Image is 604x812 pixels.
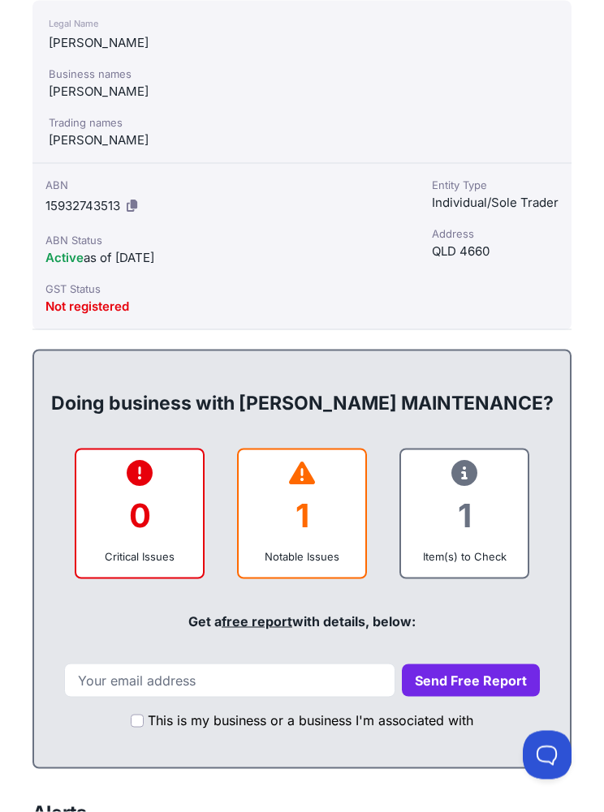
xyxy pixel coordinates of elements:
div: Entity Type [432,177,559,193]
iframe: Toggle Customer Support [523,731,572,780]
span: Get a with details, below: [188,613,416,629]
span: 15932743513 [45,198,120,213]
div: Doing business with [PERSON_NAME] MAINTENANCE? [50,364,554,416]
div: Item(s) to Check [414,548,515,565]
div: 1 [252,483,352,548]
button: Send Free Report [402,664,540,697]
div: Business names [49,66,555,82]
div: [PERSON_NAME] [49,82,555,101]
div: QLD 4660 [432,242,559,261]
div: 1 [414,483,515,548]
div: 0 [89,483,190,548]
div: Address [432,226,559,242]
div: [PERSON_NAME] [49,131,555,150]
div: ABN [45,177,406,193]
div: GST Status [45,281,406,297]
div: Critical Issues [89,548,190,565]
div: as of [DATE] [45,248,406,268]
span: Active [45,250,84,265]
div: ABN Status [45,232,406,248]
div: Trading names [49,114,555,131]
div: Notable Issues [252,548,352,565]
label: This is my business or a business I'm associated with [148,711,473,730]
a: free report [222,613,292,629]
input: Your email address [64,664,395,698]
div: [PERSON_NAME] [49,33,555,53]
div: Individual/Sole Trader [432,193,559,213]
div: Legal Name [49,14,555,33]
span: Not registered [45,299,129,314]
